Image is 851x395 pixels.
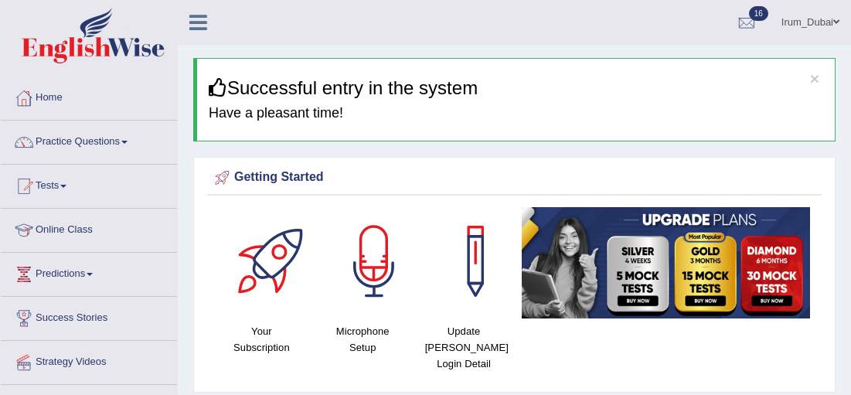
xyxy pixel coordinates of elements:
a: Online Class [1,209,177,247]
h4: Microphone Setup [320,323,406,356]
h4: Your Subscription [219,323,305,356]
h4: Update [PERSON_NAME] Login Detail [421,323,507,372]
span: 16 [749,6,768,21]
a: Home [1,77,177,115]
a: Predictions [1,253,177,291]
a: Success Stories [1,297,177,335]
h3: Successful entry in the system [209,78,823,98]
div: Getting Started [211,166,818,189]
a: Practice Questions [1,121,177,159]
h4: Have a pleasant time! [209,106,823,121]
img: small5.jpg [522,207,810,318]
a: Strategy Videos [1,341,177,380]
a: Tests [1,165,177,203]
button: × [810,70,819,87]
